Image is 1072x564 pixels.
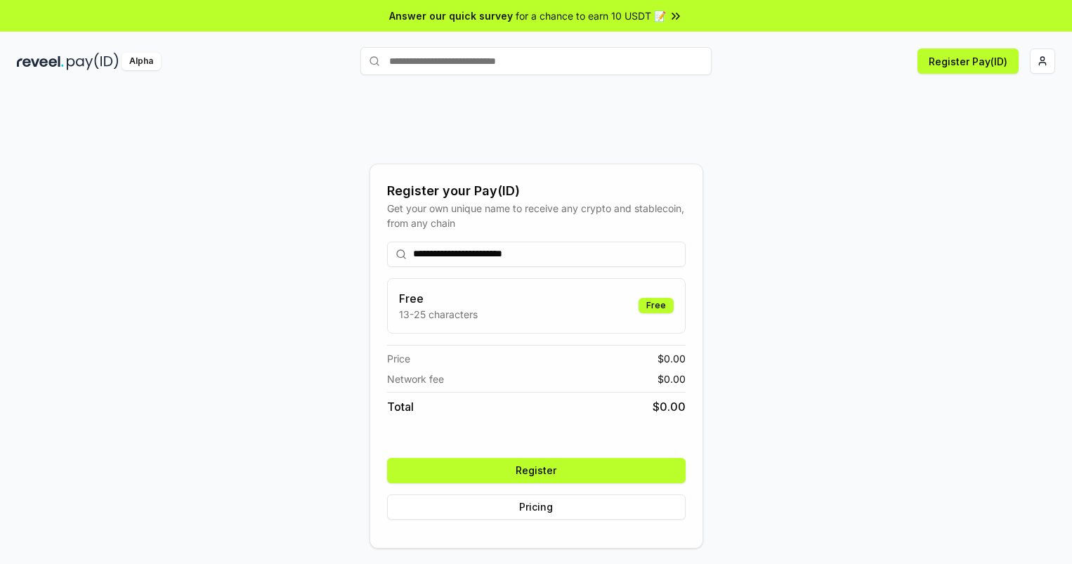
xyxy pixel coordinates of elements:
[658,351,686,366] span: $ 0.00
[122,53,161,70] div: Alpha
[67,53,119,70] img: pay_id
[387,351,410,366] span: Price
[387,181,686,201] div: Register your Pay(ID)
[653,398,686,415] span: $ 0.00
[387,398,414,415] span: Total
[399,307,478,322] p: 13-25 characters
[387,494,686,520] button: Pricing
[389,8,513,23] span: Answer our quick survey
[387,201,686,230] div: Get your own unique name to receive any crypto and stablecoin, from any chain
[17,53,64,70] img: reveel_dark
[387,372,444,386] span: Network fee
[399,290,478,307] h3: Free
[658,372,686,386] span: $ 0.00
[917,48,1019,74] button: Register Pay(ID)
[639,298,674,313] div: Free
[387,458,686,483] button: Register
[516,8,666,23] span: for a chance to earn 10 USDT 📝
